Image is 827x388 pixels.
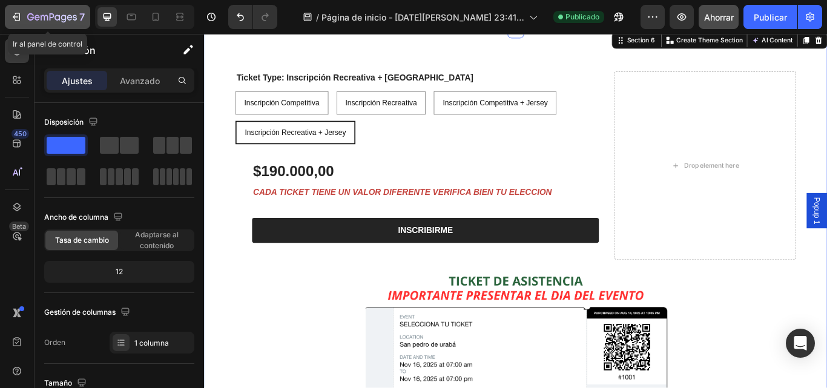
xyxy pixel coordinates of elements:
[228,5,277,29] div: Deshacer/Rehacer
[59,43,158,58] p: Sección
[116,267,123,276] font: 12
[47,76,134,85] span: Inscripción Competitiva
[56,215,460,245] button: INSCRIBIRME
[786,329,815,358] div: Abrir Intercom Messenger
[5,5,90,29] button: 7
[226,223,290,236] div: INSCRIBIRME
[59,44,96,56] font: Sección
[79,11,85,23] font: 7
[12,222,26,231] font: Beta
[44,338,65,347] font: Orden
[57,177,459,194] p: CADA TICKET TIENE UN VALOR DIFERENTE VERIFICA BIEN TU ELECCION
[134,338,169,347] font: 1 columna
[56,148,153,173] div: $190.000,00
[165,76,248,85] span: Inscripción Recreativa
[44,307,116,317] font: Gestión de columnas
[321,12,524,35] font: Página de inicio - [DATE][PERSON_NAME] 23:41:14
[704,12,734,22] font: Ahorrar
[559,149,624,159] div: Drop element here
[120,76,160,86] font: Avanzado
[490,2,528,13] div: Section 6
[743,5,797,29] button: Publicar
[14,130,27,138] font: 450
[278,76,400,85] span: Inscripción Competitiva + Jersey
[204,34,827,388] iframe: Área de diseño
[316,12,319,22] font: /
[36,44,315,59] legend: Ticket Type: Inscripción Recreativa + [GEOGRAPHIC_DATA]
[636,1,689,15] button: AI Content
[699,5,739,29] button: Ahorrar
[47,110,165,120] span: Inscripción Recreativa + Jersey
[754,12,787,22] font: Publicar
[565,12,599,21] font: Publicado
[55,235,109,245] font: Tasa de cambio
[44,378,72,387] font: Tamaño
[44,212,108,222] font: Ancho de columna
[708,191,720,222] span: Popup 1
[550,2,628,13] p: Create Theme Section
[44,117,84,127] font: Disposición
[135,230,179,250] font: Adaptarse al contenido
[62,76,93,86] font: Ajustes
